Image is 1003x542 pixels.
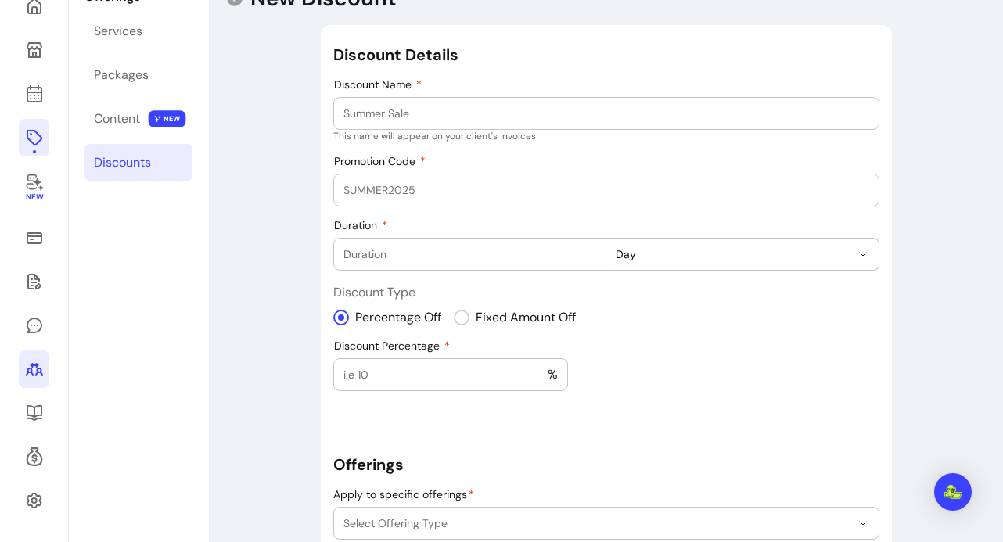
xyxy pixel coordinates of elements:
[334,508,879,539] button: Select Offering Type
[333,454,880,476] h5: Offerings
[343,246,596,262] input: Duration
[333,283,880,327] div: Discount Type
[934,473,972,511] div: Open Intercom Messenger
[94,109,140,128] div: Content
[84,100,192,138] a: Content NEW
[454,302,590,333] input: Fixed Amount Off
[333,130,880,142] p: This name will appear on your client's invoices
[343,515,851,531] span: Select Offering Type
[25,192,42,203] span: New
[19,438,49,476] a: Refer & Earn
[343,182,870,198] input: Promotion Code
[19,394,49,432] a: Resources
[343,367,548,382] input: Discount Percentage
[19,31,49,69] a: My Page
[84,13,192,50] a: Services
[606,239,879,270] button: Day
[19,350,49,388] a: Clients
[19,263,49,300] a: Waivers
[334,218,380,232] span: Duration
[94,153,151,172] div: Discounts
[333,44,880,66] h5: Discount Details
[334,77,415,92] span: Discount Name
[19,163,49,213] a: New
[333,486,480,502] label: Apply to specific offerings
[343,106,870,121] input: Discount Name
[616,246,850,262] span: Day
[334,339,443,353] span: Discount Percentage
[19,482,49,519] a: Settings
[94,66,149,84] div: Packages
[19,75,49,113] a: Calendar
[343,359,558,390] div: %
[19,219,49,257] a: Sales
[334,154,419,168] span: Promotion Code
[84,144,192,181] a: Discounts
[19,307,49,344] a: My Messages
[84,56,192,94] a: Packages
[333,302,455,333] input: Percentage Off
[149,110,186,127] span: NEW
[94,22,142,41] div: Services
[19,119,49,156] a: Offerings
[333,283,880,302] span: Discount Type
